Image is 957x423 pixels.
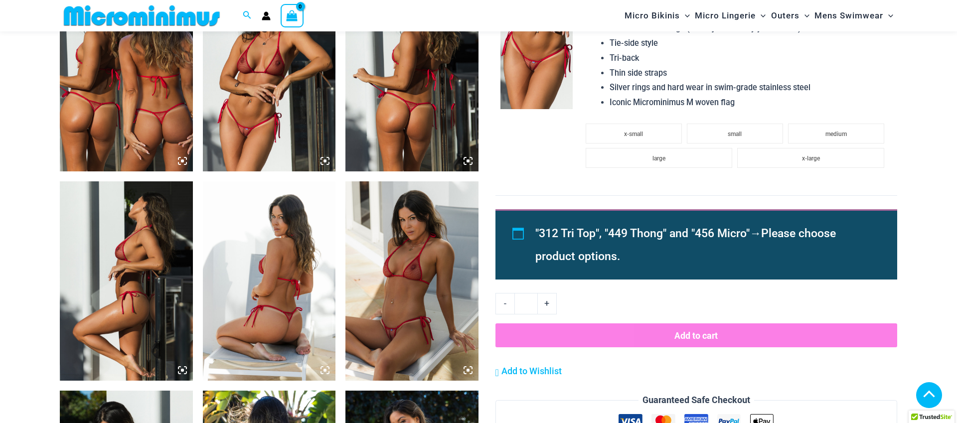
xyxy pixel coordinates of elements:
[514,293,538,314] input: Product quantity
[728,131,742,138] span: small
[687,124,783,143] li: small
[262,11,271,20] a: Account icon link
[812,3,896,28] a: Mens SwimwearMenu ToggleMenu Toggle
[622,3,692,28] a: Micro BikinisMenu ToggleMenu Toggle
[500,1,573,110] img: Summer Storm Red 456 Micro
[638,393,754,408] legend: Guaranteed Safe Checkout
[281,4,304,27] a: View Shopping Cart, empty
[60,181,193,381] img: Summer Storm Red 312 Tri Top 456 Micro
[610,80,889,95] li: Silver rings and hard wear in swim-grade stainless steel
[883,3,893,28] span: Menu Toggle
[695,3,756,28] span: Micro Lingerie
[535,227,750,240] span: "312 Tri Top", "449 Thong" and "456 Micro"
[495,323,897,347] button: Add to cart
[621,1,897,30] nav: Site Navigation
[610,66,889,81] li: Thin side straps
[538,293,557,314] a: +
[535,222,874,268] li: →
[769,3,812,28] a: OutersMenu ToggleMenu Toggle
[756,3,766,28] span: Menu Toggle
[802,155,820,162] span: x-large
[203,181,336,381] img: Summer Storm Red 312 Tri Top 456 Micro
[680,3,690,28] span: Menu Toggle
[788,124,884,143] li: medium
[825,131,847,138] span: medium
[586,148,732,168] li: large
[610,36,889,51] li: Tie-side style
[243,9,252,22] a: Search icon link
[586,124,682,143] li: x-small
[501,366,562,376] span: Add to Wishlist
[737,148,884,168] li: x-large
[771,3,799,28] span: Outers
[495,293,514,314] a: -
[652,155,665,162] span: large
[345,181,478,381] img: Summer Storm Red 312 Tri Top 456 Micro
[625,3,680,28] span: Micro Bikinis
[692,3,768,28] a: Micro LingerieMenu ToggleMenu Toggle
[60,4,224,27] img: MM SHOP LOGO FLAT
[610,95,889,110] li: Iconic Microminimus M woven flag
[624,131,643,138] span: x-small
[799,3,809,28] span: Menu Toggle
[495,364,562,379] a: Add to Wishlist
[814,3,883,28] span: Mens Swimwear
[610,51,889,66] li: Tri-back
